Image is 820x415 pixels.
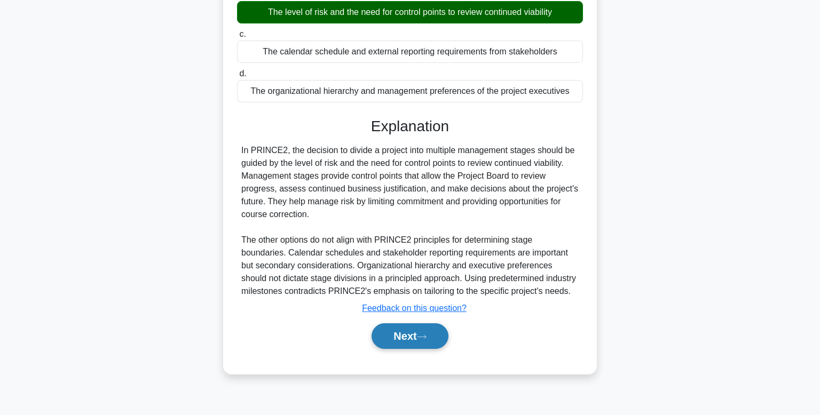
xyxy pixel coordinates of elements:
[237,80,583,102] div: The organizational hierarchy and management preferences of the project executives
[237,1,583,23] div: The level of risk and the need for control points to review continued viability
[372,323,448,349] button: Next
[241,144,579,298] div: In PRINCE2, the decision to divide a project into multiple management stages should be guided by ...
[237,41,583,63] div: The calendar schedule and external reporting requirements from stakeholders
[239,29,246,38] span: c.
[243,117,577,135] h3: Explanation
[239,69,246,78] span: d.
[362,304,467,313] a: Feedback on this question?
